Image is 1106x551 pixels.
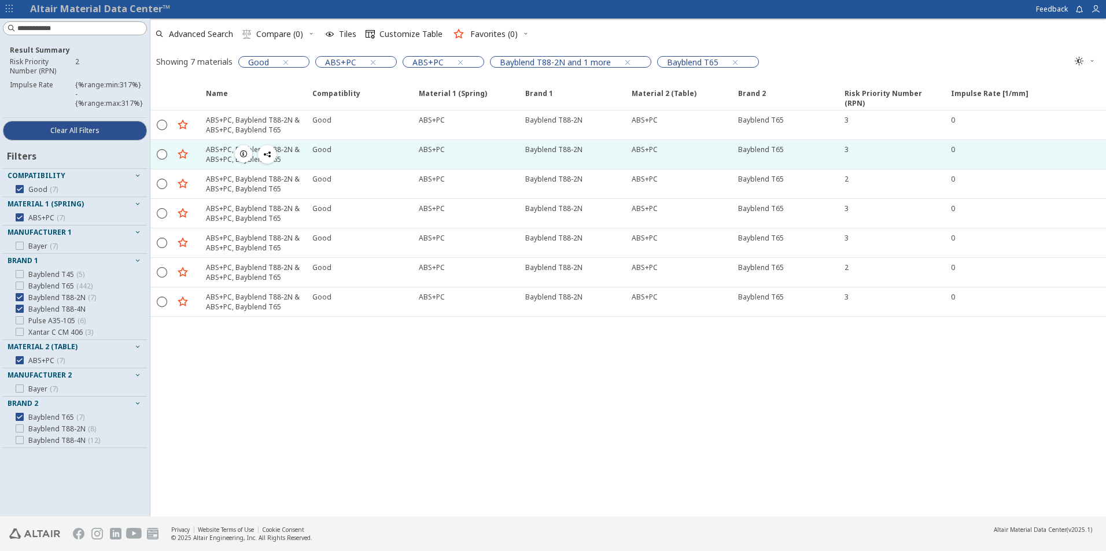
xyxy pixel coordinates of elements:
span: Feedback [1036,6,1068,13]
button: Clear All Filters [3,121,147,140]
span: Compare (0) [256,30,303,38]
div: 0 [951,262,955,272]
div: ABS+PC, Bayblend T88-2N & ABS+PC, Bayblend T65 [206,174,305,194]
span: Material 1 (Spring) [412,88,518,109]
span: Tiles [339,30,356,38]
span: ABS+PC [28,356,65,365]
div: Bayblend T65 [738,115,784,125]
div: Bayblend T88-2N [525,262,583,272]
div: Showing 7 materials [156,56,233,67]
div: Filters [3,140,42,168]
button: Favorite [174,234,192,252]
div: 0 [951,292,955,302]
div: ABS+PC [419,262,445,272]
span: Material 2 (Table) [632,88,696,109]
button: Favorite [174,145,192,164]
div: ABS+PC [419,115,445,125]
div: 3 [845,145,849,154]
div: 3 [845,115,849,125]
button: Theme [1070,52,1100,71]
div: ABS+PC [419,233,445,243]
div: ABS+PC [632,204,658,213]
p: Result Summary [10,45,140,55]
span: Compatiblity [305,88,412,109]
button: Compatibility [3,169,147,183]
span: Impulse Rate [1/mm] [944,88,1101,109]
span: ( 7 ) [50,241,58,251]
button: Material 1 (Spring) [3,197,147,211]
div: Bayblend T65 [738,233,784,243]
span: Altair Material Data Center [994,526,1067,534]
span: ( 7 ) [50,184,58,194]
span: Bayblend T88-4N [28,305,86,314]
span: ( 3 ) [85,327,93,337]
div: ABS+PC, Bayblend T88-2N & ABS+PC, Bayblend T65 [206,292,305,312]
span: Brand 1 [525,88,553,109]
span: ( 442 ) [76,281,93,291]
img: Altair Engineering [9,528,60,539]
span: Good [248,57,269,67]
span: ( 7 ) [50,384,58,394]
a: Website Terms of Use [198,526,254,534]
span: Good [28,185,58,194]
span: Risk Priority Number (RPN) [845,88,939,109]
a: Privacy [171,526,190,534]
div: ABS+PC, Bayblend T88-2N & ABS+PC, Bayblend T65 [206,145,305,164]
div: ABS+PC [419,204,445,213]
span: Bayblend T88-4N [28,436,100,445]
i:  [366,29,375,39]
span: Advanced Search [169,30,233,38]
div: Good [312,145,331,154]
div: Bayblend T65 [738,292,784,302]
div: Good [312,262,331,272]
span: Compatibility [8,171,65,180]
span: Brand 2 [738,88,766,109]
div: 0 [951,204,955,213]
div: Impulse Rate [10,80,75,108]
div: ABS+PC [632,262,658,272]
span: Material 1 (Spring) [8,199,84,209]
span: Risk Priority Number (RPN) [838,88,944,109]
span: Bayblend T88-2N and 1 more [500,57,611,67]
div: 3 [845,233,849,243]
div: {%range:min:317%} - {%range:max:317%} [75,80,141,108]
div: 2 [845,174,849,184]
div: Bayblend T88-2N [525,115,583,125]
span: ( 7 ) [76,412,84,422]
a: Altair Material Data Center™ [30,2,170,15]
div: 0 [951,145,955,154]
span: Impulse Rate [1/mm] [951,88,1028,109]
button: Favorite [174,116,192,134]
button: Brand 1 [3,254,147,268]
span: ( 7 ) [57,213,65,223]
div: 3 [845,292,849,302]
span: Brand 1 [8,256,38,265]
span: Favorites (0) [470,30,518,38]
span: Manufacturer 2 [8,370,72,380]
span: Pulse A35-105 [28,316,86,326]
span: Compatiblity [312,88,360,109]
div: ABS+PC [632,292,658,302]
i:  [1075,57,1084,66]
div: Bayblend T88-2N [525,204,583,213]
span: Bayblend T88-2N [28,424,96,434]
span: Bayblend T45 [28,270,84,279]
button: Share [258,145,276,164]
div: ABS+PC [419,292,445,302]
div: Bayblend T65 [738,145,784,154]
span: Bayblend T65 [28,282,93,291]
div: Good [312,115,331,125]
span: Favorite [174,88,199,109]
div: ABS+PC, Bayblend T88-2N & ABS+PC, Bayblend T65 [206,115,305,135]
span: Manufacturer 1 [8,227,72,237]
span: Material 2 (Table) [8,342,78,352]
div: 3 [845,204,849,213]
div: (v2025.1) [994,526,1092,534]
button: Favorite [174,263,192,282]
div: ABS+PC [632,145,658,154]
div: 0 [951,174,955,184]
span: Material 2 (Table) [625,88,731,109]
div: ABS+PC [632,174,658,184]
span: ( 7 ) [88,293,96,302]
span: Customize Table [379,30,443,38]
